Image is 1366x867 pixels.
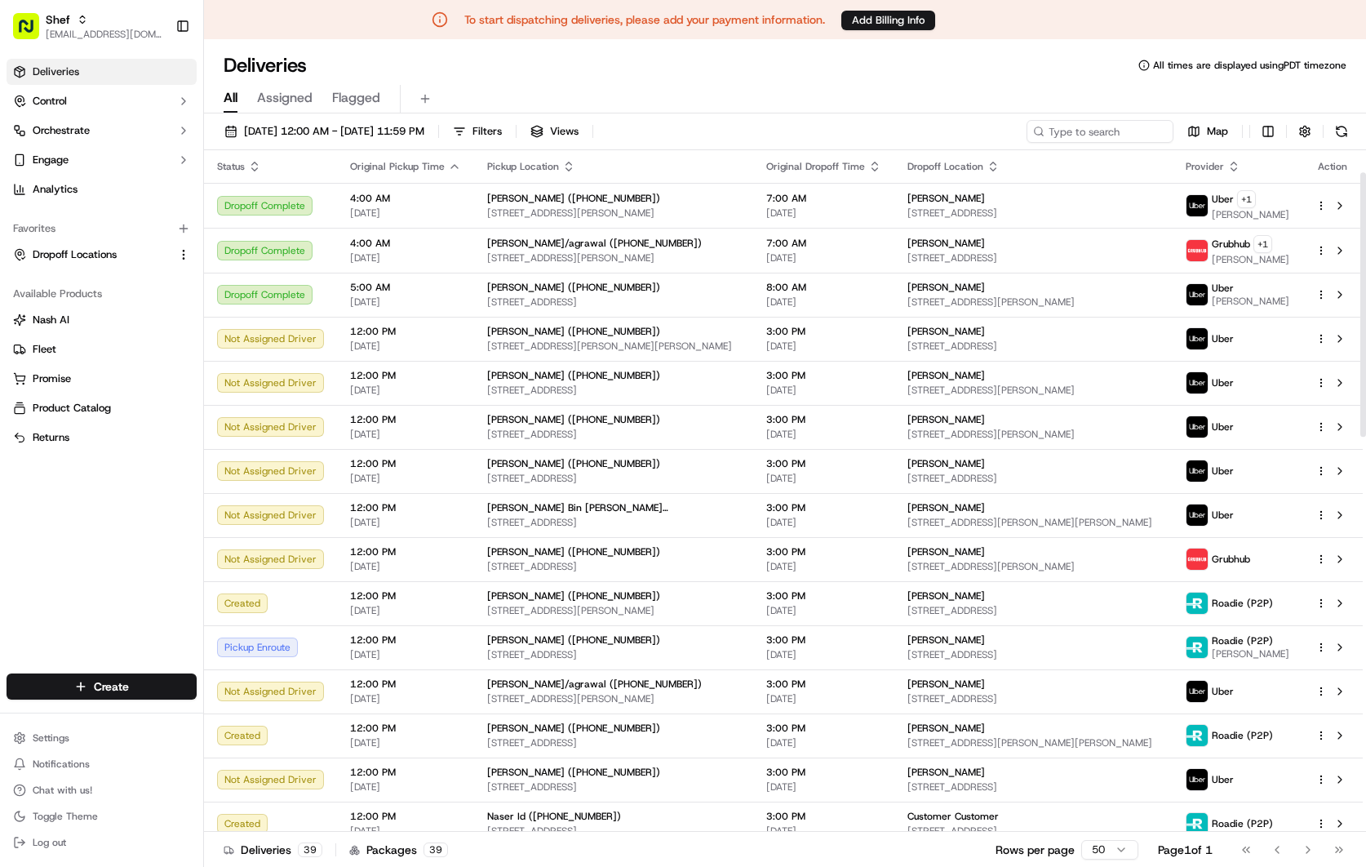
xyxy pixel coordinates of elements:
[907,384,1160,397] span: [STREET_ADDRESS][PERSON_NAME]
[487,736,740,749] span: [STREET_ADDRESS]
[487,766,660,779] span: [PERSON_NAME] ([PHONE_NUMBER])
[350,207,461,220] span: [DATE]
[1212,817,1273,830] span: Roadie (P2P)
[350,160,445,173] span: Original Pickup Time
[907,825,1160,838] span: [STREET_ADDRESS]
[1212,634,1273,647] span: Roadie (P2P)
[766,251,881,265] span: [DATE]
[1186,769,1208,790] img: uber-new-logo.jpeg
[349,842,448,858] div: Packages
[46,11,70,28] span: Shef
[766,692,881,705] span: [DATE]
[907,604,1160,617] span: [STREET_ADDRESS]
[7,307,197,333] button: Nash AI
[907,736,1160,749] span: [STREET_ADDRESS][PERSON_NAME][PERSON_NAME]
[7,7,169,46] button: Shef[EMAIL_ADDRESS][DOMAIN_NAME]
[907,634,985,647] span: [PERSON_NAME]
[487,296,740,309] span: [STREET_ADDRESS]
[33,247,117,262] span: Dropoff Locations
[7,118,197,144] button: Orchestrate
[33,153,69,167] span: Engage
[7,242,197,268] button: Dropoff Locations
[350,648,461,661] span: [DATE]
[766,736,881,749] span: [DATE]
[7,831,197,854] button: Log out
[907,472,1160,485] span: [STREET_ADDRESS]
[907,560,1160,573] span: [STREET_ADDRESS][PERSON_NAME]
[33,182,78,197] span: Analytics
[907,780,1160,794] span: [STREET_ADDRESS]
[487,160,559,173] span: Pickup Location
[424,843,448,857] div: 39
[350,251,461,265] span: [DATE]
[766,678,881,691] span: 3:00 PM
[33,123,90,138] span: Orchestrate
[350,516,461,529] span: [DATE]
[33,342,56,357] span: Fleet
[766,766,881,779] span: 3:00 PM
[487,237,702,250] span: [PERSON_NAME]/agrawal ([PHONE_NUMBER])
[1212,553,1250,566] span: Grubhub
[487,428,740,441] span: [STREET_ADDRESS]
[7,147,197,173] button: Engage
[1212,295,1289,308] span: [PERSON_NAME]
[1158,842,1213,858] div: Page 1 of 1
[907,296,1160,309] span: [STREET_ADDRESS][PERSON_NAME]
[766,810,881,823] span: 3:00 PM
[350,825,461,838] span: [DATE]
[446,120,509,143] button: Filters
[487,501,740,514] span: [PERSON_NAME] Bin [PERSON_NAME] ([PHONE_NUMBER])
[487,589,660,602] span: [PERSON_NAME] ([PHONE_NUMBER])
[907,516,1160,529] span: [STREET_ADDRESS][PERSON_NAME][PERSON_NAME]
[7,674,197,700] button: Create
[46,28,162,41] button: [EMAIL_ADDRESS][DOMAIN_NAME]
[907,648,1160,661] span: [STREET_ADDRESS]
[487,413,660,426] span: [PERSON_NAME] ([PHONE_NUMBER])
[766,825,881,838] span: [DATE]
[766,634,881,647] span: 3:00 PM
[94,678,129,695] span: Create
[766,516,881,529] span: [DATE]
[350,722,461,735] span: 12:00 PM
[33,784,92,797] span: Chat with us!
[487,780,740,794] span: [STREET_ADDRESS]
[350,604,461,617] span: [DATE]
[1186,813,1208,834] img: roadie-logo-v2.jpg
[1186,328,1208,349] img: uber-new-logo.jpeg
[7,59,197,85] a: Deliveries
[841,11,935,30] button: Add Billing Info
[907,369,985,382] span: [PERSON_NAME]
[33,401,111,416] span: Product Catalog
[13,313,190,327] a: Nash AI
[487,810,621,823] span: Naser Id ([PHONE_NUMBER])
[1027,120,1173,143] input: Type to search
[217,120,432,143] button: [DATE] 12:00 AM - [DATE] 11:59 PM
[907,207,1160,220] span: [STREET_ADDRESS]
[766,325,881,338] span: 3:00 PM
[244,124,424,139] span: [DATE] 12:00 AM - [DATE] 11:59 PM
[7,425,197,451] button: Returns
[332,88,380,108] span: Flagged
[487,516,740,529] span: [STREET_ADDRESS]
[1186,284,1208,305] img: uber-new-logo.jpeg
[1153,59,1346,72] span: All times are displayed using PDT timezone
[907,325,985,338] span: [PERSON_NAME]
[13,430,190,445] a: Returns
[1212,376,1234,389] span: Uber
[7,281,197,307] div: Available Products
[766,780,881,794] span: [DATE]
[907,237,985,250] span: [PERSON_NAME]
[907,722,985,735] span: [PERSON_NAME]
[766,604,881,617] span: [DATE]
[907,692,1160,705] span: [STREET_ADDRESS]
[766,722,881,735] span: 3:00 PM
[7,176,197,202] a: Analytics
[487,457,660,470] span: [PERSON_NAME] ([PHONE_NUMBER])
[487,369,660,382] span: [PERSON_NAME] ([PHONE_NUMBER])
[487,545,660,558] span: [PERSON_NAME] ([PHONE_NUMBER])
[766,545,881,558] span: 3:00 PM
[487,472,740,485] span: [STREET_ADDRESS]
[766,560,881,573] span: [DATE]
[1212,465,1234,478] span: Uber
